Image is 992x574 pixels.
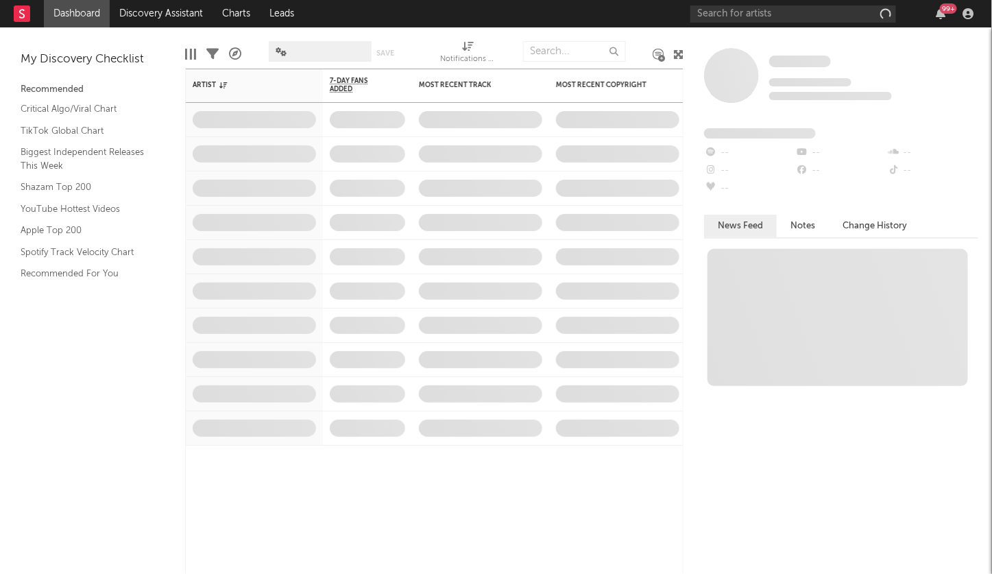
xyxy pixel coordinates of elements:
div: Notifications (Artist) [441,34,496,74]
button: News Feed [704,215,777,237]
a: TikTok Global Chart [21,123,151,139]
button: 99+ [936,8,945,19]
div: My Discovery Checklist [21,51,165,68]
a: Some Artist [769,55,831,69]
a: Recommended For You [21,266,151,281]
span: Some Artist [769,56,831,67]
a: YouTube Hottest Videos [21,202,151,217]
a: Apple Top 200 [21,223,151,238]
div: Edit Columns [185,34,196,74]
span: Fans Added by Platform [704,128,816,139]
div: 99 + [940,3,957,14]
button: Notes [777,215,829,237]
div: Most Recent Track [419,81,522,89]
div: Most Recent Copyright [556,81,659,89]
span: Tracking Since: [DATE] [769,78,851,86]
div: -- [795,162,886,180]
button: Save [376,49,394,57]
div: Recommended [21,82,165,98]
div: Artist [193,81,295,89]
button: Change History [829,215,921,237]
div: -- [704,144,795,162]
div: -- [704,162,795,180]
span: 0 fans last week [769,92,892,100]
a: Biggest Independent Releases This Week [21,145,151,173]
div: Notifications (Artist) [441,51,496,68]
div: -- [887,144,978,162]
a: Shazam Top 200 [21,180,151,195]
a: Critical Algo/Viral Chart [21,101,151,117]
div: Filters [206,34,219,74]
a: TikTok Videos Assistant / Last 7 Days - Top [21,288,151,316]
div: -- [887,162,978,180]
div: -- [704,180,795,198]
div: -- [795,144,886,162]
input: Search for artists [690,5,896,23]
div: A&R Pipeline [229,34,241,74]
span: 7-Day Fans Added [330,77,385,93]
a: Spotify Track Velocity Chart [21,245,151,260]
input: Search... [523,41,626,62]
